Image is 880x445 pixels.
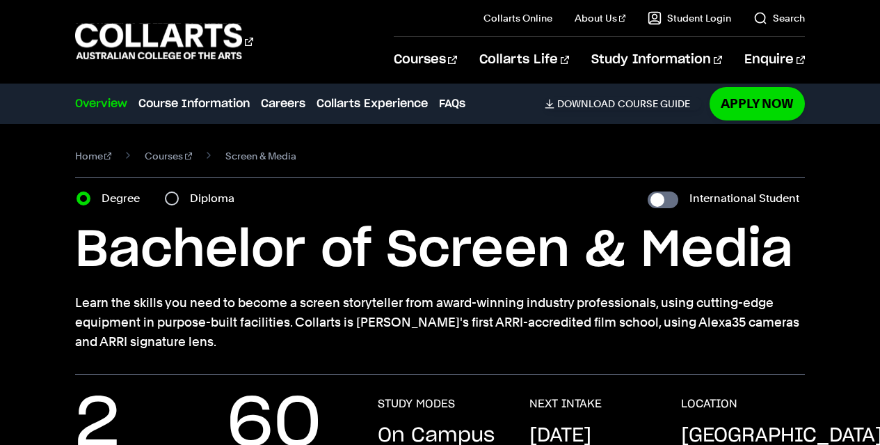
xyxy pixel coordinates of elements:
[102,189,148,208] label: Degree
[753,11,805,25] a: Search
[681,397,737,411] h3: LOCATION
[75,95,127,112] a: Overview
[575,11,626,25] a: About Us
[75,146,112,166] a: Home
[394,37,457,83] a: Courses
[710,87,805,120] a: Apply Now
[317,95,428,112] a: Collarts Experience
[138,95,250,112] a: Course Information
[744,37,805,83] a: Enquire
[261,95,305,112] a: Careers
[190,189,243,208] label: Diploma
[439,95,465,112] a: FAQs
[75,22,253,61] div: Go to homepage
[145,146,192,166] a: Courses
[75,293,806,352] p: Learn the skills you need to become a screen storyteller from award-winning industry professional...
[591,37,722,83] a: Study Information
[689,189,799,208] label: International Student
[545,97,701,110] a: DownloadCourse Guide
[479,37,569,83] a: Collarts Life
[225,146,296,166] span: Screen & Media
[75,219,806,282] h1: Bachelor of Screen & Media
[648,11,731,25] a: Student Login
[378,397,455,411] h3: STUDY MODES
[529,397,602,411] h3: NEXT INTAKE
[483,11,552,25] a: Collarts Online
[557,97,615,110] span: Download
